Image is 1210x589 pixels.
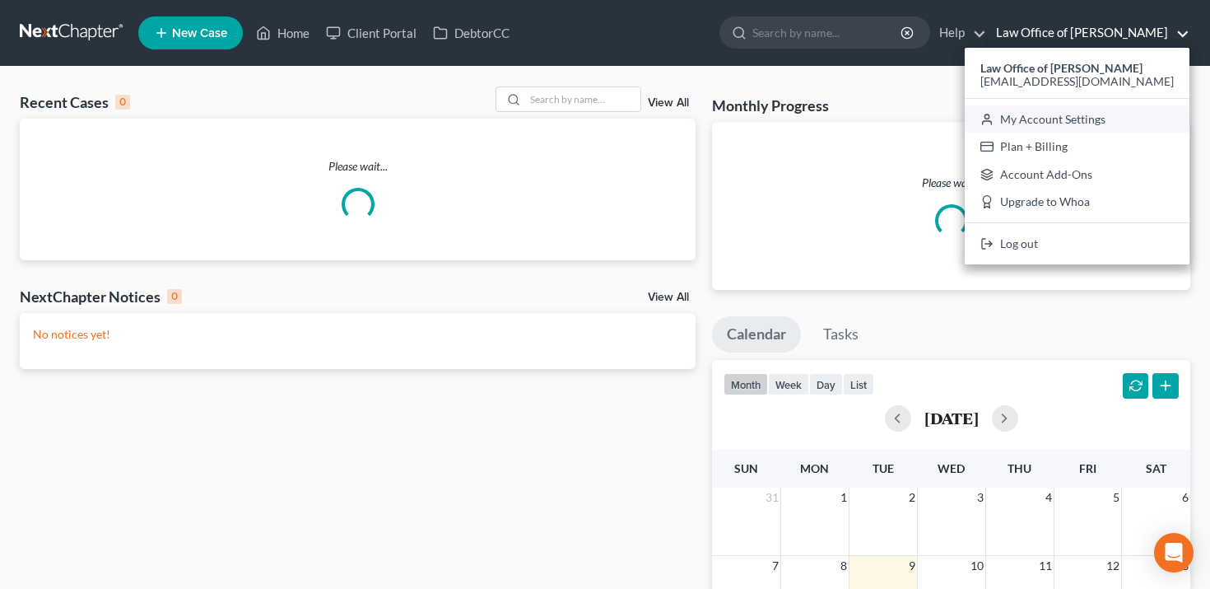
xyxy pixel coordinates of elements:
[648,97,689,109] a: View All
[712,96,829,115] h3: Monthly Progress
[1146,461,1166,475] span: Sat
[1111,488,1121,507] span: 5
[969,556,985,576] span: 10
[724,373,768,395] button: month
[318,18,425,48] a: Client Portal
[965,230,1189,258] a: Log out
[1044,488,1054,507] span: 4
[938,461,965,475] span: Wed
[20,92,130,112] div: Recent Cases
[907,556,917,576] span: 9
[20,158,696,175] p: Please wait...
[965,133,1189,161] a: Plan + Billing
[1037,556,1054,576] span: 11
[648,292,689,303] a: View All
[525,87,640,111] input: Search by name...
[988,18,1189,48] a: Law Office of [PERSON_NAME]
[1008,461,1031,475] span: Thu
[931,18,986,48] a: Help
[764,488,780,507] span: 31
[20,287,182,306] div: NextChapter Notices
[167,289,182,304] div: 0
[768,373,809,395] button: week
[1180,488,1190,507] span: 6
[734,461,758,475] span: Sun
[965,105,1189,133] a: My Account Settings
[752,17,903,48] input: Search by name...
[924,409,979,427] h2: [DATE]
[808,316,873,353] a: Tasks
[980,61,1143,75] strong: Law Office of [PERSON_NAME]
[33,326,682,343] p: No notices yet!
[907,488,917,507] span: 2
[873,461,894,475] span: Tue
[975,488,985,507] span: 3
[800,461,829,475] span: Mon
[980,74,1174,88] span: [EMAIL_ADDRESS][DOMAIN_NAME]
[843,373,874,395] button: list
[248,18,318,48] a: Home
[1154,533,1194,573] div: Open Intercom Messenger
[712,316,801,353] a: Calendar
[425,18,518,48] a: DebtorCC
[172,27,227,40] span: New Case
[115,95,130,110] div: 0
[1079,461,1096,475] span: Fri
[965,161,1189,189] a: Account Add-Ons
[965,189,1189,217] a: Upgrade to Whoa
[965,48,1189,264] div: Law Office of [PERSON_NAME]
[839,556,849,576] span: 8
[839,488,849,507] span: 1
[770,556,780,576] span: 7
[809,373,843,395] button: day
[1105,556,1121,576] span: 12
[725,175,1177,191] p: Please wait...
